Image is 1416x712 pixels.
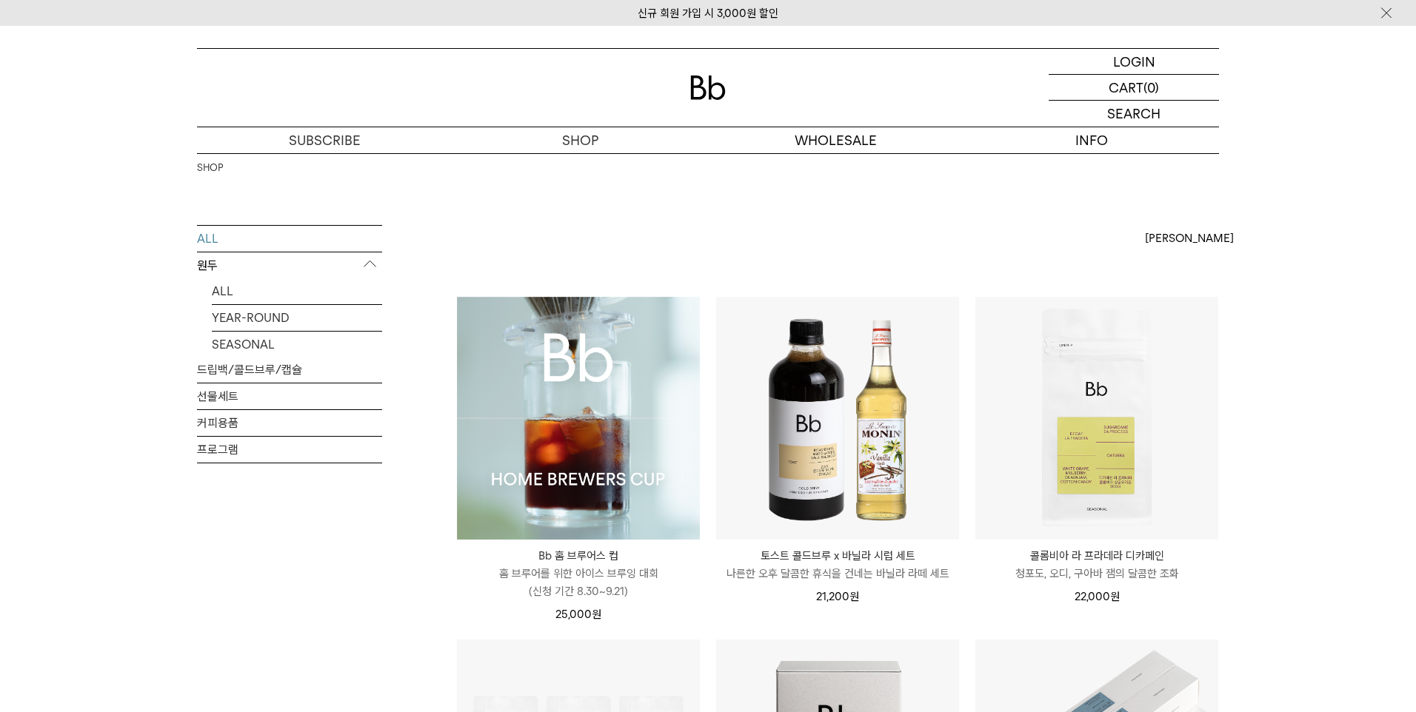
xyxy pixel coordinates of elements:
[197,383,382,409] a: 선물세트
[1075,590,1120,603] span: 22,000
[716,297,959,540] img: 토스트 콜드브루 x 바닐라 시럽 세트
[1109,75,1143,100] p: CART
[716,547,959,565] p: 토스트 콜드브루 x 바닐라 시럽 세트
[1110,590,1120,603] span: 원
[555,608,601,621] span: 25,000
[1143,75,1159,100] p: (0)
[975,565,1218,582] p: 청포도, 오디, 구아바 잼의 달콤한 조화
[816,590,859,603] span: 21,200
[716,547,959,582] a: 토스트 콜드브루 x 바닐라 시럽 세트 나른한 오후 달콤한 휴식을 건네는 바닐라 라떼 세트
[212,278,382,304] a: ALL
[457,565,700,600] p: 홈 브루어를 위한 아이스 브루잉 대회 (신청 기간 8.30~9.21)
[849,590,859,603] span: 원
[197,161,223,175] a: SHOP
[452,127,708,153] a: SHOP
[197,226,382,252] a: ALL
[197,127,452,153] a: SUBSCRIBE
[592,608,601,621] span: 원
[716,565,959,582] p: 나른한 오후 달콤한 휴식을 건네는 바닐라 라떼 세트
[1107,101,1160,127] p: SEARCH
[197,252,382,279] p: 원두
[212,332,382,357] a: SEASONAL
[1049,75,1219,101] a: CART (0)
[197,437,382,463] a: 프로그램
[197,410,382,436] a: 커피용품
[690,75,726,100] img: 로고
[1049,49,1219,75] a: LOGIN
[457,547,700,600] a: Bb 홈 브루어스 컵 홈 브루어를 위한 아이스 브루잉 대회(신청 기간 8.30~9.21)
[964,127,1219,153] p: INFO
[1145,229,1234,247] span: [PERSON_NAME]
[975,297,1218,540] img: 콜롬비아 라 프라데라 디카페인
[975,547,1218,582] a: 콜롬비아 라 프라데라 디카페인 청포도, 오디, 구아바 잼의 달콤한 조화
[212,305,382,331] a: YEAR-ROUND
[638,7,778,20] a: 신규 회원 가입 시 3,000원 할인
[708,127,964,153] p: WHOLESALE
[457,547,700,565] p: Bb 홈 브루어스 컵
[457,297,700,540] img: Bb 홈 브루어스 컵
[975,547,1218,565] p: 콜롬비아 라 프라데라 디카페인
[197,357,382,383] a: 드립백/콜드브루/캡슐
[1113,49,1155,74] p: LOGIN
